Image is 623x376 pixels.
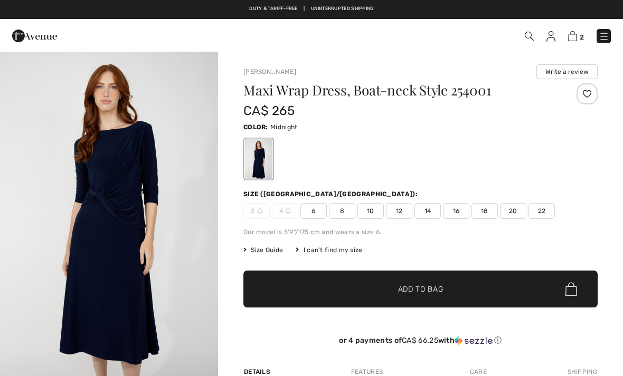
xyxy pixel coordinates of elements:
span: 10 [357,203,384,219]
span: 6 [300,203,327,219]
img: 1ère Avenue [12,25,57,46]
div: or 4 payments of with [243,336,598,345]
span: CA$ 265 [243,103,295,118]
img: Bag.svg [565,282,577,296]
span: 4 [272,203,298,219]
img: ring-m.svg [257,208,262,214]
img: Menu [599,31,609,42]
span: 20 [500,203,526,219]
span: 14 [414,203,441,219]
span: 12 [386,203,412,219]
img: My Info [546,31,555,42]
span: Size Guide [243,245,283,255]
span: CA$ 66.25 [402,336,438,345]
img: ring-m.svg [286,208,291,214]
div: Midnight [245,139,272,179]
span: Color: [243,123,268,131]
button: Write a review [536,64,598,79]
h1: Maxi Wrap Dress, Boat-neck Style 254001 [243,83,539,97]
div: or 4 payments ofCA$ 66.25withSezzle Click to learn more about Sezzle [243,336,598,349]
div: I can't find my size [296,245,362,255]
span: Midnight [270,123,297,131]
span: 2 [580,33,584,41]
iframe: Opens a widget where you can find more information [555,344,612,371]
a: 1ère Avenue [12,30,57,40]
span: 18 [471,203,498,219]
a: 2 [568,30,584,42]
img: Shopping Bag [568,31,577,41]
span: 8 [329,203,355,219]
img: Search [525,32,534,41]
div: Our model is 5'9"/175 cm and wears a size 6. [243,227,598,237]
span: 16 [443,203,469,219]
div: Size ([GEOGRAPHIC_DATA]/[GEOGRAPHIC_DATA]): [243,189,420,199]
span: Add to Bag [398,284,443,295]
a: Duty & tariff-free | Uninterrupted shipping [249,6,373,11]
a: [PERSON_NAME] [243,68,296,75]
span: 2 [243,203,270,219]
img: Sezzle [455,336,493,345]
button: Add to Bag [243,271,598,307]
span: 22 [528,203,555,219]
